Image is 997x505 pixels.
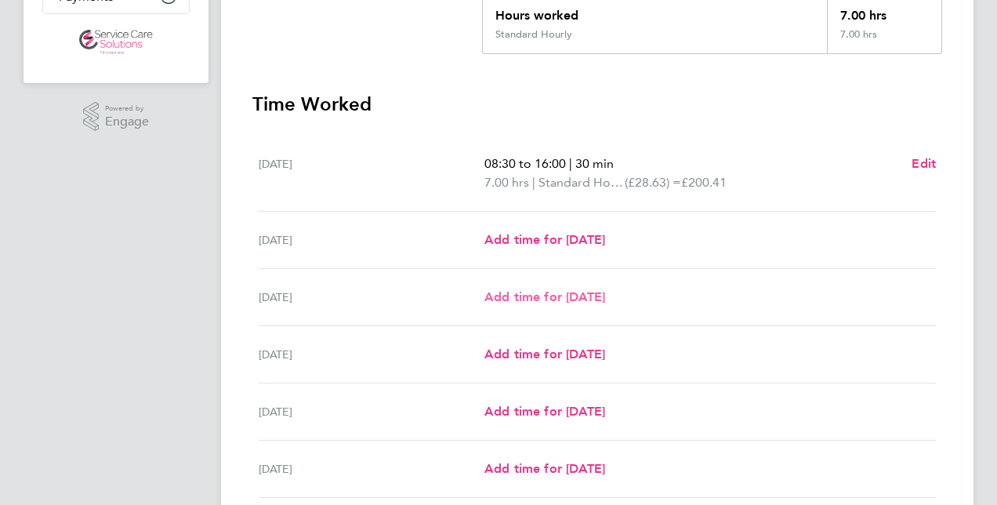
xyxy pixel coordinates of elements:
div: Standard Hourly [495,28,572,41]
a: Add time for [DATE] [484,288,605,307]
div: [DATE] [259,288,484,307]
a: Go to home page [42,30,190,55]
a: Add time for [DATE] [484,345,605,364]
div: [DATE] [259,154,484,192]
span: Add time for [DATE] [484,347,605,361]
a: Add time for [DATE] [484,402,605,421]
img: servicecare-logo-retina.png [79,30,153,55]
span: | [569,156,572,171]
span: 30 min [575,156,614,171]
span: £200.41 [681,175,727,190]
div: 7.00 hrs [827,28,941,53]
div: [DATE] [259,402,484,421]
span: Add time for [DATE] [484,232,605,247]
a: Add time for [DATE] [484,231,605,249]
h3: Time Worked [252,92,942,117]
span: Add time for [DATE] [484,404,605,419]
span: (£28.63) = [625,175,681,190]
div: [DATE] [259,460,484,478]
span: Standard Hourly [538,173,625,192]
span: 7.00 hrs [484,175,529,190]
a: Add time for [DATE] [484,460,605,478]
span: Engage [105,115,149,129]
span: 08:30 to 16:00 [484,156,566,171]
div: [DATE] [259,231,484,249]
a: Powered byEngage [83,102,150,132]
span: Edit [912,156,936,171]
span: Add time for [DATE] [484,289,605,304]
a: Edit [912,154,936,173]
span: | [532,175,535,190]
div: [DATE] [259,345,484,364]
span: Add time for [DATE] [484,461,605,476]
span: Powered by [105,102,149,115]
